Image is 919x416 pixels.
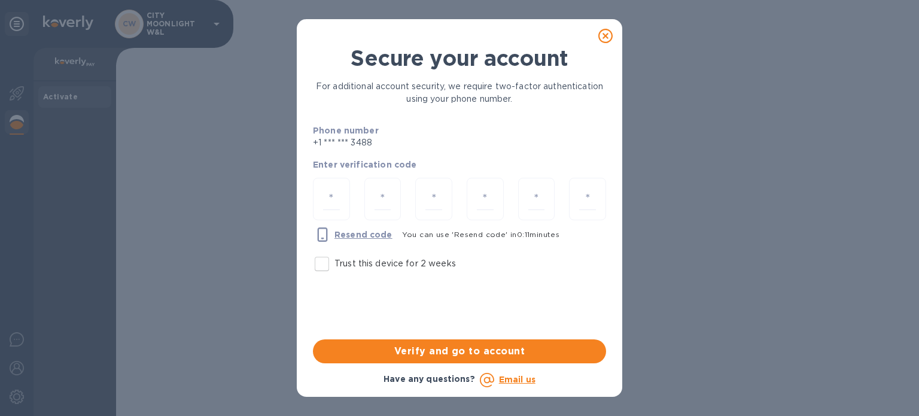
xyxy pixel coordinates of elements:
[313,339,606,363] button: Verify and go to account
[313,126,379,135] b: Phone number
[313,80,606,105] p: For additional account security, we require two-factor authentication using your phone number.
[334,230,392,239] u: Resend code
[384,374,475,384] b: Have any questions?
[322,344,597,359] span: Verify and go to account
[402,230,560,239] span: You can use 'Resend code' in 0 : 11 minutes
[313,45,606,71] h1: Secure your account
[334,257,456,270] p: Trust this device for 2 weeks
[499,375,535,384] a: Email us
[313,159,606,171] p: Enter verification code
